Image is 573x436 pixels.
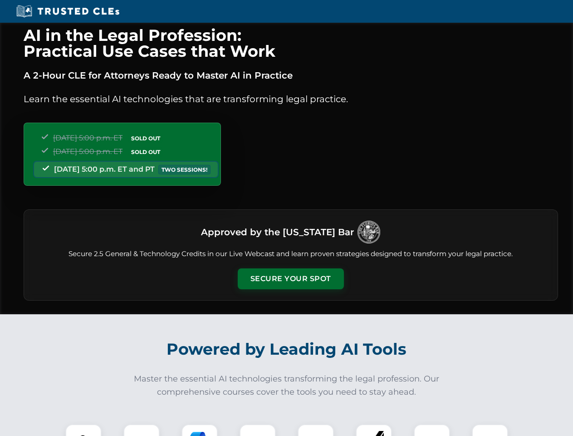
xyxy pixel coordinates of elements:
p: Secure 2.5 General & Technology Credits in our Live Webcast and learn proven strategies designed ... [35,249,547,259]
span: [DATE] 5:00 p.m. ET [53,147,122,156]
span: SOLD OUT [128,147,163,157]
p: A 2-Hour CLE for Attorneys Ready to Master AI in Practice [24,68,558,83]
img: Logo [358,221,380,243]
span: SOLD OUT [128,134,163,143]
button: Secure Your Spot [238,268,344,289]
h3: Approved by the [US_STATE] Bar [201,224,354,240]
p: Master the essential AI technologies transforming the legal profession. Our comprehensive courses... [128,372,446,399]
span: [DATE] 5:00 p.m. ET [53,134,122,142]
h1: AI in the Legal Profession: Practical Use Cases that Work [24,27,558,59]
img: Trusted CLEs [14,5,122,18]
h2: Powered by Leading AI Tools [35,333,538,365]
p: Learn the essential AI technologies that are transforming legal practice. [24,92,558,106]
